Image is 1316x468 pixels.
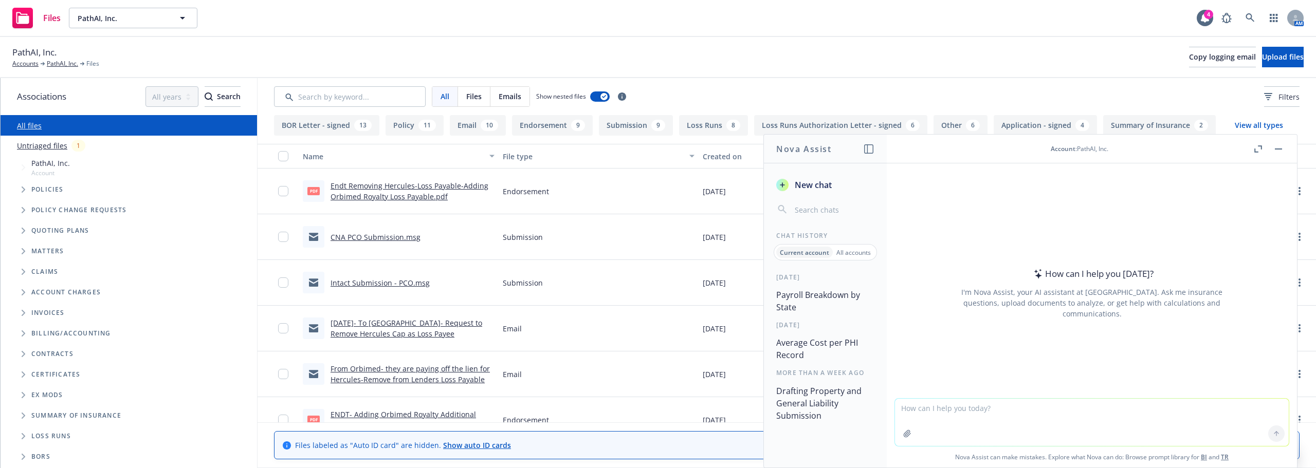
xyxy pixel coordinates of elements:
[772,333,879,364] button: Average Cost per PHI Record
[1,323,257,467] div: Folder Tree Example
[331,232,421,242] a: CNA PCO Submission.msg
[418,120,436,131] div: 11
[69,8,197,28] button: PathAI, Inc.
[679,115,748,136] button: Loss Runs
[793,202,874,217] input: Search chats
[17,140,67,151] a: Untriaged files
[31,310,65,316] span: Invoices
[12,59,39,68] a: Accounts
[274,115,379,136] button: BOR Letter - signed
[354,120,372,131] div: 13
[503,415,549,425] span: Endorsement
[947,287,1236,319] div: I'm Nova Assist, your AI assistant at [GEOGRAPHIC_DATA]. Ask me insurance questions, upload docum...
[1031,267,1154,280] div: How can I help you [DATE]?
[31,169,70,177] span: Account
[31,248,64,254] span: Matters
[31,207,126,213] span: Policy change requests
[503,277,543,288] span: Submission
[31,413,121,419] span: Summary of insurance
[278,186,288,196] input: Toggle Row Selected
[772,382,879,425] button: Drafting Property and General Liability Submission
[31,158,70,169] span: PathAI, Inc.
[78,13,167,24] span: PathAI, Inc.
[536,92,586,101] span: Show nested files
[780,248,829,257] p: Current account
[466,91,482,102] span: Files
[47,59,78,68] a: PathAI, Inc.
[703,415,726,425] span: [DATE]
[1264,8,1284,28] a: Switch app
[1075,120,1089,131] div: 4
[1216,8,1237,28] a: Report a Bug
[31,186,64,193] span: Policies
[278,151,288,161] input: Select all
[503,151,683,162] div: File type
[1051,144,1108,153] div: : PathAI, Inc.
[503,323,522,334] span: Email
[43,14,61,22] span: Files
[1204,10,1213,19] div: 4
[764,368,887,377] div: More than a week ago
[1194,120,1208,131] div: 2
[1201,453,1207,461] a: BI
[307,416,320,423] span: pdf
[764,273,887,282] div: [DATE]
[703,323,726,334] span: [DATE]
[8,4,65,32] a: Files
[303,151,483,162] div: Name
[31,330,111,336] span: Billing/Accounting
[793,179,832,191] span: New chat
[764,321,887,329] div: [DATE]
[703,232,726,242] span: [DATE]
[1293,368,1306,380] a: more
[86,59,99,68] span: Files
[1,156,257,323] div: Tree Example
[443,440,511,450] a: Show auto ID cards
[1262,47,1304,67] button: Upload files
[906,120,920,131] div: 6
[772,286,879,316] button: Payroll Breakdown by State
[599,115,673,136] button: Submission
[1103,115,1216,136] button: Summary of Insurance
[499,144,699,169] button: File type
[1278,91,1300,102] span: Filters
[836,248,871,257] p: All accounts
[31,269,58,275] span: Claims
[512,115,593,136] button: Endorsement
[71,140,85,152] div: 1
[278,277,288,288] input: Toggle Row Selected
[571,120,585,131] div: 9
[703,151,850,162] div: Created on
[17,121,42,130] a: All files
[205,87,241,106] div: Search
[503,232,543,242] span: Submission
[274,86,426,107] input: Search by keyword...
[331,318,482,339] a: [DATE]- To [GEOGRAPHIC_DATA]- Request to Remove Hercules Cap as Loss Payee
[450,115,506,136] button: Email
[703,277,726,288] span: [DATE]
[772,176,879,194] button: New chat
[278,232,288,242] input: Toggle Row Selected
[1293,185,1306,197] a: more
[703,186,726,197] span: [DATE]
[703,369,726,380] span: [DATE]
[278,323,288,333] input: Toggle Row Selected
[1221,453,1229,461] a: TR
[441,91,449,102] span: All
[278,369,288,379] input: Toggle Row Selected
[331,364,490,384] a: From Orbimed- they are paying off the lien for Hercules-Remove from Lenders Loss Payable
[1264,91,1300,102] span: Filters
[31,371,80,378] span: Certificates
[1218,115,1300,136] button: View all types
[31,392,63,398] span: Ex Mods
[278,415,288,425] input: Toggle Row Selected
[764,231,887,240] div: Chat History
[1293,276,1306,289] a: more
[481,120,498,131] div: 10
[1293,414,1306,426] a: more
[299,144,499,169] button: Name
[12,46,57,59] span: PathAI, Inc.
[1264,86,1300,107] button: Filters
[31,351,74,357] span: Contracts
[17,90,66,103] span: Associations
